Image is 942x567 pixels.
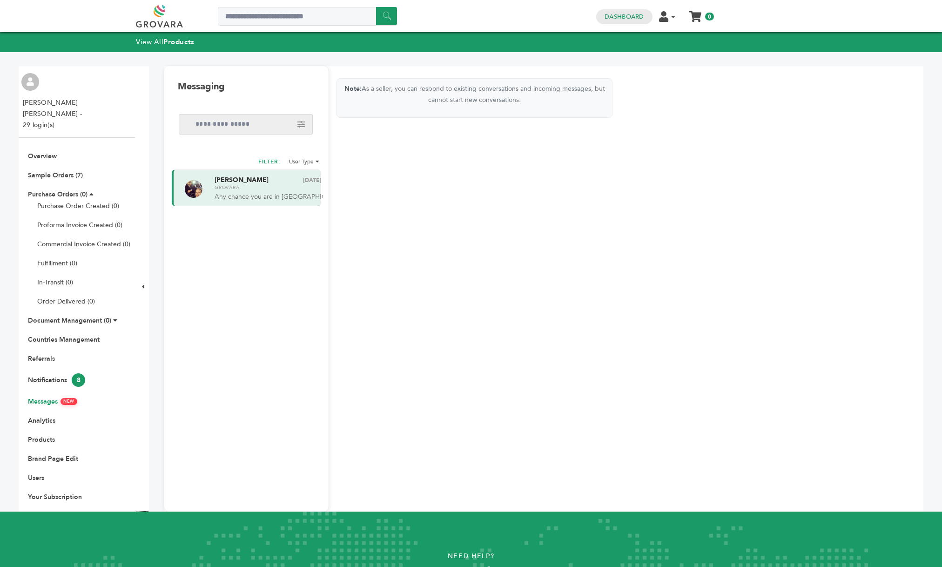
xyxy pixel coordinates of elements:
a: Countries Management [28,335,100,344]
a: Notifications8 [28,376,85,385]
a: Brand Page Edit [28,454,78,463]
img: profile.png [21,73,39,91]
a: In-Transit (0) [37,278,73,287]
span: [DATE] [303,177,322,183]
li: User Type [289,158,319,165]
a: View AllProducts [136,37,195,47]
strong: Note: [344,84,362,93]
strong: Products [163,37,194,47]
li: [PERSON_NAME] [PERSON_NAME] - 29 login(s) [23,97,132,131]
span: Grovara [215,184,322,191]
a: My Cart [690,8,701,18]
a: Purchase Orders (0) [28,190,87,199]
a: Document Management (0) [28,316,111,325]
a: Sample Orders (7) [28,171,83,180]
a: Order Delivered (0) [37,297,95,306]
p: Need Help? [47,549,895,563]
input: Search messages [179,114,313,135]
a: Products [28,435,55,444]
a: Overview [28,152,57,161]
a: Referrals [28,354,55,363]
span: NEW [60,398,77,405]
h1: Messaging [178,81,225,93]
span: 8 [72,373,85,387]
span: 0 [705,13,714,20]
h2: FILTER: [258,158,281,168]
a: Users [28,473,44,482]
p: As a seller, you can respond to existing conversations and incoming messages, but cannot start ne... [337,83,612,106]
span: [PERSON_NAME] [215,177,269,183]
input: Search a product or brand... [218,7,397,26]
a: Dashboard [605,13,644,21]
a: Proforma Invoice Created (0) [37,221,122,229]
a: Commercial Invoice Created (0) [37,240,130,249]
span: Any chance you are in [GEOGRAPHIC_DATA] [DATE]? [215,192,323,202]
a: Fulfillment (0) [37,259,77,268]
a: Analytics [28,416,55,425]
a: Your Subscription [28,493,82,501]
a: MessagesNEW [28,397,77,406]
a: Purchase Order Created (0) [37,202,119,210]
